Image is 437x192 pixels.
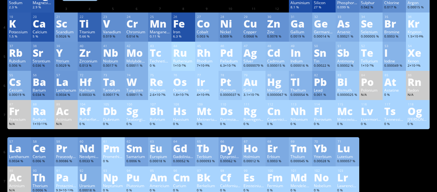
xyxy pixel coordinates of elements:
[384,93,404,98] div: 0 %
[267,58,287,63] div: Cadmium
[184,93,186,96] sup: -7
[290,58,311,63] div: Indium
[384,106,404,116] div: Ts
[150,58,170,63] div: Technetium
[150,63,170,69] div: 0 %
[408,29,428,34] div: Krypton
[361,58,381,63] div: Tellurium
[103,88,123,93] div: Tantalum
[173,122,193,127] div: 0 %
[103,122,123,127] div: 0 %
[244,15,264,19] div: 29
[150,18,170,29] div: Mn
[243,18,264,29] div: Cu
[408,34,428,39] div: 1.5×10 %
[267,93,287,98] div: 0.0000067 %
[197,18,217,29] div: Co
[79,88,99,93] div: Hafnium
[9,88,29,93] div: Cesium
[103,63,123,69] div: 0.0017 %
[267,63,287,69] div: 0.000015 %
[243,117,264,122] div: Roentgenium
[150,93,170,98] div: 2.6×10 %
[150,117,170,122] div: Bohrium
[173,93,193,98] div: 1.8×10 %
[126,106,147,116] div: Sg
[338,73,357,77] div: 83
[173,88,193,93] div: Osmium
[220,88,240,93] div: Platinum
[361,5,381,10] div: 0.042 %
[314,77,334,87] div: Pb
[385,15,404,19] div: 35
[79,122,99,127] div: 0 %
[197,106,217,116] div: Mt
[220,117,240,122] div: Darmstadtium
[384,5,404,10] div: 0.017 %
[56,29,76,34] div: Scandium
[79,63,99,69] div: 0.013 %
[369,63,371,67] sup: -7
[181,63,183,67] sup: -7
[338,15,357,19] div: 33
[204,63,207,67] sup: -8
[243,106,264,116] div: Rg
[244,44,264,48] div: 47
[103,34,123,39] div: 0.019 %
[9,73,29,77] div: 55
[385,44,404,48] div: 53
[150,15,170,19] div: 25
[150,106,170,116] div: Bh
[173,73,193,77] div: 76
[80,73,99,77] div: 72
[80,15,99,19] div: 22
[220,44,240,48] div: 46
[243,47,264,58] div: Ag
[127,73,147,77] div: 74
[267,34,287,39] div: 0.0078 %
[361,34,381,39] div: 0.000005 %
[126,122,147,127] div: 0 %
[33,88,53,93] div: Barium
[56,122,76,127] div: N/A
[127,102,147,106] div: 106
[9,58,29,63] div: Rubidium
[127,44,147,48] div: 42
[103,58,123,63] div: Niobium
[56,93,76,98] div: 0.0034 %
[79,106,99,116] div: Rf
[243,122,264,127] div: 0 %
[267,117,287,122] div: Copernicium
[243,77,264,87] div: Au
[33,58,53,63] div: Strontium
[337,5,357,10] div: 0.099 %
[267,47,287,58] div: Cd
[197,44,217,48] div: 45
[33,73,53,77] div: 56
[103,117,123,122] div: Dubnium
[9,29,29,34] div: Potassium
[56,47,76,58] div: Y
[267,88,287,93] div: Mercury
[173,47,193,58] div: Ru
[361,73,381,77] div: 84
[173,58,193,63] div: Ruthenium
[408,47,428,58] div: Xe
[150,34,170,39] div: 0.11 %
[243,88,264,93] div: Gold
[56,117,76,122] div: Actinium
[290,117,311,122] div: Nihonium
[197,88,217,93] div: Iridium
[314,73,334,77] div: 82
[33,15,53,19] div: 20
[267,106,287,116] div: Cn
[150,88,170,93] div: Rhenium
[314,102,334,106] div: 114
[197,63,217,69] div: 7×10 %
[290,88,311,93] div: Thallium
[361,117,381,122] div: Livermorium
[408,106,428,116] div: Og
[361,15,381,19] div: 34
[150,73,170,77] div: 75
[103,29,123,34] div: Vanadium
